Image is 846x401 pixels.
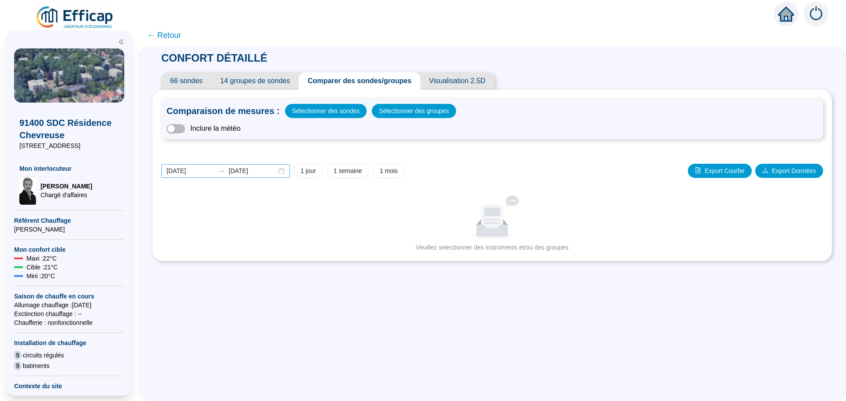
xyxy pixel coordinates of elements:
span: ← Retour [147,29,181,41]
span: batiments [23,361,50,370]
span: double-left [118,39,124,45]
span: [PERSON_NAME] [41,182,92,191]
span: to [218,167,225,174]
div: Veuillez selectionner des instruments et/ou des groupes [165,243,820,252]
span: Export Données [772,166,816,176]
button: Sélectionner des sondes [285,104,367,118]
span: [STREET_ADDRESS] [19,141,119,150]
span: 14 groupes de sondes [211,72,299,90]
input: Date de début [167,166,215,176]
span: file-image [695,167,701,173]
span: Inclure la météo [190,123,241,134]
span: Mon interlocuteur [19,164,119,173]
span: Référent Chauffage [14,216,124,225]
span: Visualisation 2.5D [420,72,494,90]
span: 1 mois [380,166,398,176]
button: Export Données [755,164,823,178]
span: Comparaison de mesures : [167,105,280,117]
span: 66 sondes [161,72,211,90]
span: Export Courbe [705,166,744,176]
span: 9 [14,351,21,360]
input: Date de fin [229,166,277,176]
span: Comparer des sondes/groupes [299,72,420,90]
img: efficap energie logo [35,5,115,30]
span: Sélectionner des sondes [292,105,360,117]
span: circuits régulés [23,351,64,360]
span: Sélectionner des groupes [379,105,449,117]
span: CONFORT DÉTAILLÉ [152,52,276,64]
span: Mon confort cible [14,245,124,254]
span: [PERSON_NAME] [14,225,124,234]
span: 91400 SDC Résidence Chevreuse [19,117,119,141]
img: Chargé d'affaires [19,177,37,205]
span: 9 [14,361,21,370]
button: 1 semaine [327,164,369,178]
span: home [778,6,794,22]
span: Cible : 21 °C [26,263,58,272]
span: Maxi : 22 °C [26,254,57,263]
span: Installation de chauffage [14,338,124,347]
img: alerts [804,2,828,26]
button: Sélectionner des groupes [372,104,456,118]
button: 1 jour [293,164,323,178]
span: 1 semaine [334,166,362,176]
span: 1 jour [301,166,316,176]
span: swap-right [218,167,225,174]
span: Contexte du site [14,382,124,390]
span: Chaufferie : non fonctionnelle [14,318,124,327]
span: Saison de chauffe en cours [14,292,124,301]
span: Exctinction chauffage : -- [14,309,124,318]
button: Export Courbe [688,164,751,178]
span: download [762,167,768,173]
span: Chargé d'affaires [41,191,92,199]
button: 1 mois [373,164,405,178]
span: Mini : 20 °C [26,272,55,280]
span: Allumage chauffage : [DATE] [14,301,124,309]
